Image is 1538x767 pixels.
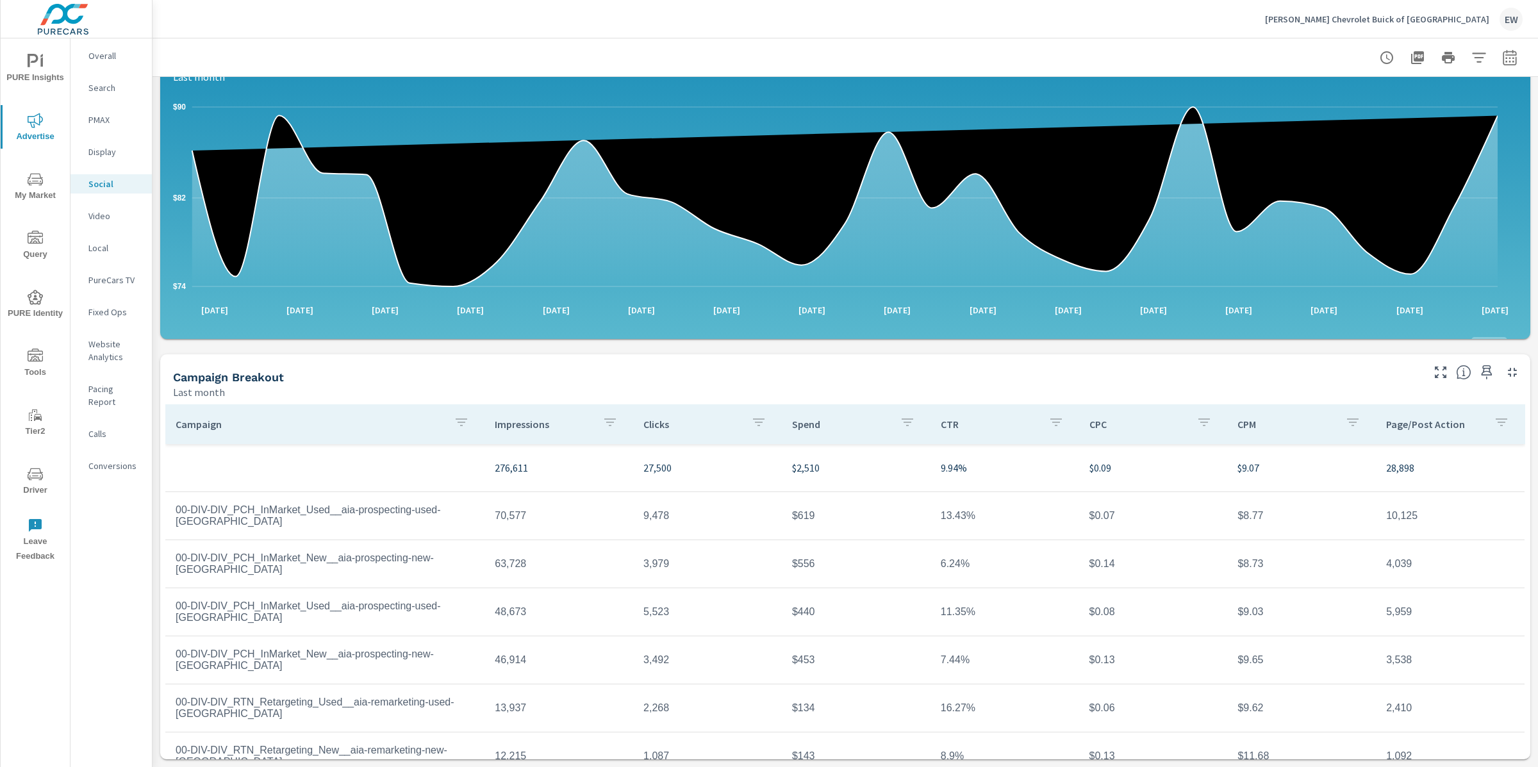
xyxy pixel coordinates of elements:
span: My Market [4,172,66,203]
td: 4,039 [1376,548,1525,580]
span: PURE Identity [4,290,66,321]
td: $556 [782,548,930,580]
span: PURE Insights [4,54,66,85]
td: $0.06 [1079,692,1228,724]
td: 00-DIV-DIV_PCH_InMarket_Used__aia-prospecting-used-[GEOGRAPHIC_DATA] [165,590,484,634]
p: [DATE] [961,304,1005,317]
div: EW [1500,8,1523,31]
td: 7.44% [930,644,1079,676]
div: PureCars TV [70,270,152,290]
td: $0.13 [1079,644,1228,676]
td: 00-DIV-DIV_RTN_Retargeting_Used__aia-remarketing-used-[GEOGRAPHIC_DATA] [165,686,484,730]
p: Conversions [88,459,142,472]
td: 3,538 [1376,644,1525,676]
p: $2,510 [792,460,920,475]
td: $8.73 [1227,548,1376,580]
p: Local [88,242,142,254]
td: $440 [782,596,930,628]
td: 2,268 [633,692,782,724]
p: 276,611 [495,460,623,475]
td: 00-DIV-DIV_PCH_InMarket_New__aia-prospecting-new-[GEOGRAPHIC_DATA] [165,542,484,586]
p: 28,898 [1386,460,1514,475]
td: 00-DIV-DIV_PCH_InMarket_New__aia-prospecting-new-[GEOGRAPHIC_DATA] [165,638,484,682]
p: Campaign [176,418,443,431]
p: Page/Post Action [1386,418,1484,431]
h5: Campaign Breakout [173,370,284,384]
td: 5,523 [633,596,782,628]
p: Display [88,145,142,158]
div: Fixed Ops [70,302,152,322]
span: Tools [4,349,66,380]
p: $9.07 [1237,460,1366,475]
p: Impressions [495,418,592,431]
p: Last month [173,384,225,400]
td: 5,959 [1376,596,1525,628]
p: Search [88,81,142,94]
p: [DATE] [1387,304,1432,317]
p: CPM [1237,418,1335,431]
p: Spend [792,418,889,431]
p: [DATE] [1131,304,1176,317]
div: Website Analytics [70,334,152,367]
span: Save this to your personalized report [1476,362,1497,383]
td: 13,937 [484,692,633,724]
p: Pacing Report [88,383,142,408]
div: nav menu [1,38,70,569]
span: Advertise [4,113,66,144]
div: Video [70,206,152,226]
p: [DATE] [875,304,920,317]
p: [DATE] [363,304,408,317]
p: [DATE] [192,304,237,317]
p: [DATE] [1216,304,1261,317]
p: Fixed Ops [88,306,142,318]
p: $0.09 [1089,460,1218,475]
td: $8.77 [1227,500,1376,532]
p: [DATE] [1473,304,1517,317]
p: [DATE] [1302,304,1346,317]
td: 00-DIV-DIV_PCH_InMarket_Used__aia-prospecting-used-[GEOGRAPHIC_DATA] [165,494,484,538]
span: Tier2 [4,408,66,439]
td: $0.08 [1079,596,1228,628]
div: Search [70,78,152,97]
button: Minimize Widget [1502,362,1523,383]
td: 6.24% [930,548,1079,580]
td: 2,410 [1376,692,1525,724]
p: Calls [88,427,142,440]
div: Conversions [70,456,152,475]
span: This is a summary of Social performance results by campaign. Each column can be sorted. [1456,365,1471,380]
td: $134 [782,692,930,724]
p: [DATE] [277,304,322,317]
td: 46,914 [484,644,633,676]
div: Local [70,238,152,258]
button: Select Date Range [1497,45,1523,70]
p: [DATE] [448,304,493,317]
p: [DATE] [790,304,834,317]
td: 16.27% [930,692,1079,724]
text: $82 [173,194,186,202]
p: Social [88,177,142,190]
td: $0.07 [1079,500,1228,532]
button: Make Fullscreen [1430,362,1451,383]
text: $90 [173,103,186,111]
p: [DATE] [619,304,664,317]
td: 70,577 [484,500,633,532]
td: 48,673 [484,596,633,628]
button: Print Report [1435,45,1461,70]
div: Social [70,174,152,194]
p: Overall [88,49,142,62]
span: Leave Feedback [4,518,66,564]
div: Overall [70,46,152,65]
p: 9.94% [941,460,1069,475]
text: $74 [173,282,186,291]
td: 63,728 [484,548,633,580]
div: PMAX [70,110,152,129]
p: Last month [173,69,225,85]
p: PureCars TV [88,274,142,286]
td: $619 [782,500,930,532]
button: Apply Filters [1466,45,1492,70]
p: [DATE] [1046,304,1091,317]
div: Calls [70,424,152,443]
p: CTR [941,418,1038,431]
td: 10,125 [1376,500,1525,532]
p: PMAX [88,113,142,126]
